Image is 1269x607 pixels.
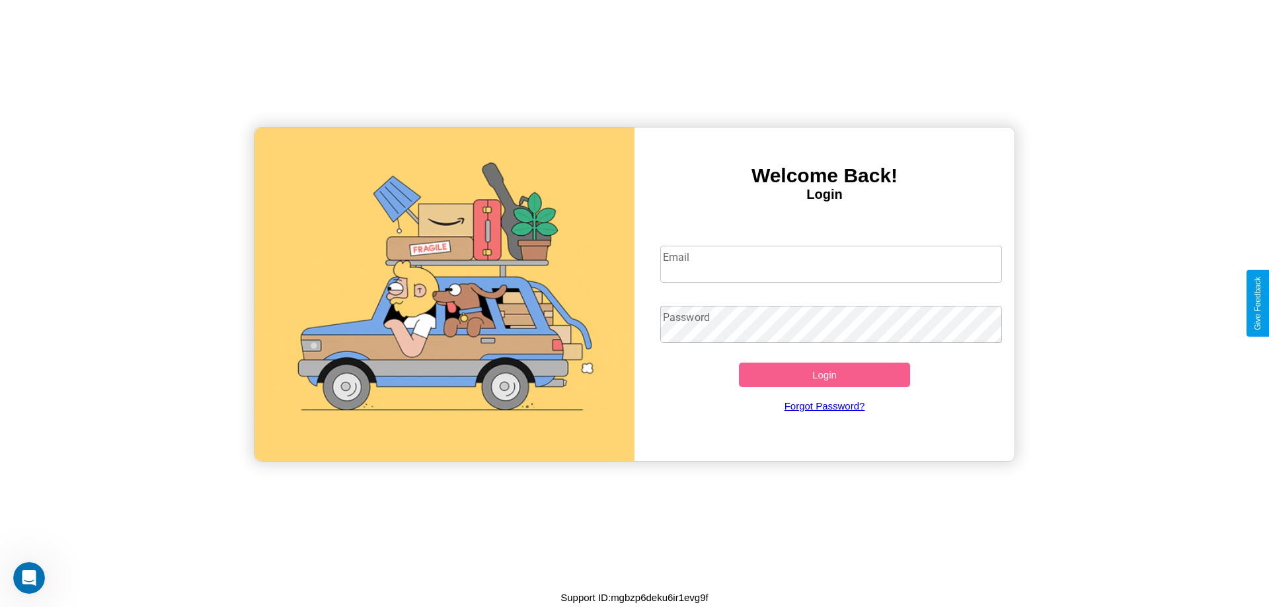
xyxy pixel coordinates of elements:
[739,363,910,387] button: Login
[654,387,996,425] a: Forgot Password?
[634,187,1015,202] h4: Login
[634,164,1015,187] h3: Welcome Back!
[1253,277,1262,330] div: Give Feedback
[254,127,634,461] img: gif
[13,562,45,594] iframe: Intercom live chat
[560,589,708,606] p: Support ID: mgbzp6deku6ir1evg9f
